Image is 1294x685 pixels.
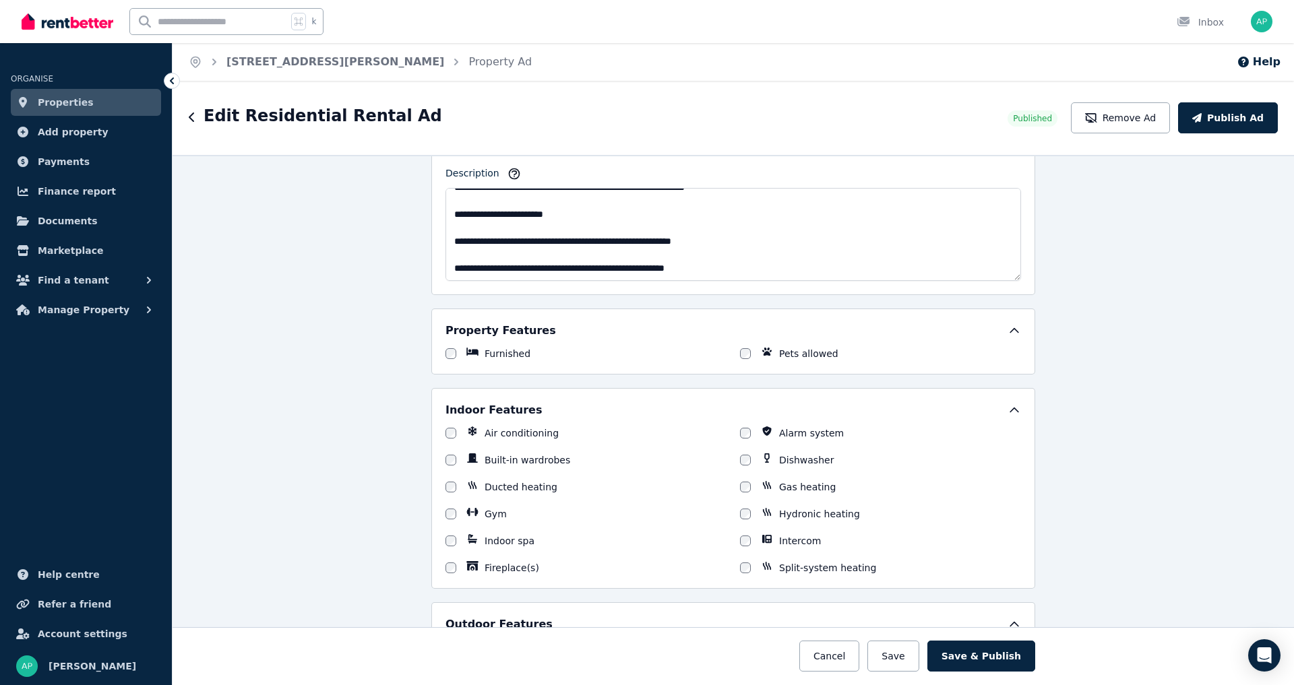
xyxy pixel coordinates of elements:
span: Documents [38,213,98,229]
img: Aurora Pagonis [16,655,38,677]
span: Account settings [38,626,127,642]
img: RentBetter [22,11,113,32]
label: Air conditioning [485,426,559,440]
a: Properties [11,89,161,116]
span: Properties [38,94,94,110]
button: Publish Ad [1178,102,1278,133]
a: Marketplace [11,237,161,264]
button: Cancel [799,641,859,672]
h5: Property Features [445,323,556,339]
label: Description [445,166,499,185]
a: [STREET_ADDRESS][PERSON_NAME] [226,55,444,68]
button: Help [1237,54,1281,70]
span: Published [1013,113,1052,124]
a: Documents [11,207,161,234]
span: Marketplace [38,242,103,259]
label: Pets allowed [779,347,838,360]
label: Ducted heating [485,480,557,494]
label: Furnished [485,347,530,360]
a: Property Ad [468,55,532,68]
a: Finance report [11,178,161,205]
h5: Indoor Features [445,402,542,418]
div: Inbox [1177,15,1224,29]
button: Find a tenant [11,267,161,294]
label: Fireplace(s) [485,561,539,575]
label: Hydronic heating [779,507,860,521]
span: Payments [38,154,90,170]
a: Add property [11,119,161,145]
span: Finance report [38,183,116,199]
span: Find a tenant [38,272,109,288]
button: Manage Property [11,296,161,323]
label: Gas heating [779,480,836,494]
span: Manage Property [38,302,129,318]
span: Help centre [38,566,100,583]
a: Account settings [11,620,161,647]
label: Dishwasher [779,453,834,467]
label: Alarm system [779,426,844,440]
label: Split-system heating [779,561,876,575]
div: Open Intercom Messenger [1248,639,1281,672]
nav: Breadcrumb [173,43,548,81]
button: Save & Publish [927,641,1035,672]
a: Payments [11,148,161,175]
a: Help centre [11,561,161,588]
label: Gym [485,507,507,521]
h1: Edit Residential Rental Ad [204,105,442,127]
span: k [311,16,316,27]
label: Indoor spa [485,534,534,548]
img: Aurora Pagonis [1251,11,1272,32]
span: Refer a friend [38,596,111,612]
a: Refer a friend [11,591,161,618]
label: Intercom [779,534,821,548]
span: [PERSON_NAME] [49,658,136,674]
button: Save [867,641,919,672]
h5: Outdoor Features [445,616,553,632]
button: Remove Ad [1071,102,1170,133]
label: Built-in wardrobes [485,453,570,467]
span: ORGANISE [11,74,53,84]
span: Add property [38,124,109,140]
